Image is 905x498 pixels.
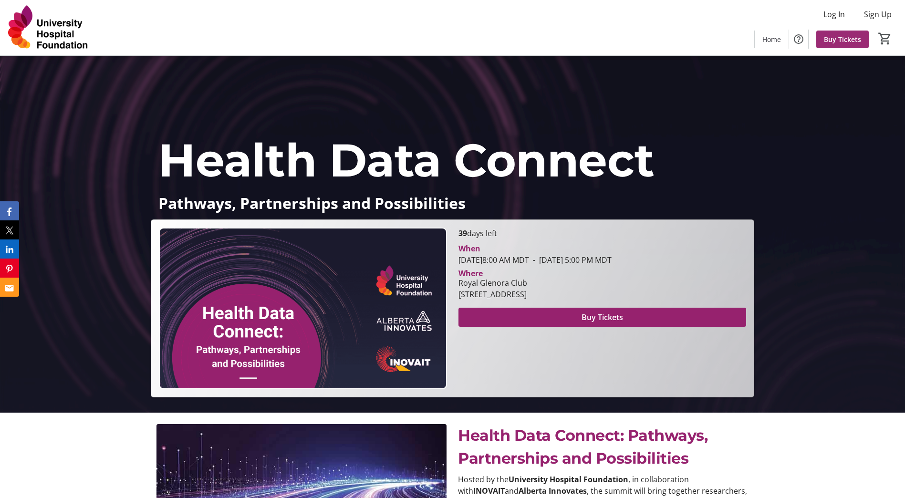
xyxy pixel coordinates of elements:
[458,289,527,300] div: [STREET_ADDRESS]
[458,243,480,254] div: When
[458,228,467,239] span: 39
[519,486,587,496] strong: Alberta Innovates
[876,30,894,47] button: Cart
[529,255,539,265] span: -
[509,474,628,485] strong: University Hospital Foundation
[856,7,899,22] button: Sign Up
[789,30,808,49] button: Help
[816,31,869,48] a: Buy Tickets
[762,34,781,44] span: Home
[458,426,707,467] span: Health Data Connect: Pathways, Partnerships and Possibilities
[458,277,527,289] div: Royal Glenora Club
[755,31,789,48] a: Home
[458,255,529,265] span: [DATE] 8:00 AM MDT
[458,308,746,327] button: Buy Tickets
[158,195,747,211] p: Pathways, Partnerships and Possibilities
[458,228,746,239] p: days left
[864,9,892,20] span: Sign Up
[816,7,853,22] button: Log In
[158,132,655,188] span: Health Data Connect
[159,228,447,389] img: Campaign CTA Media Photo
[823,9,845,20] span: Log In
[458,270,483,277] div: Where
[6,4,91,52] img: University Hospital Foundation's Logo
[824,34,861,44] span: Buy Tickets
[582,311,623,323] span: Buy Tickets
[473,486,505,496] strong: INOVAIT
[529,255,612,265] span: [DATE] 5:00 PM MDT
